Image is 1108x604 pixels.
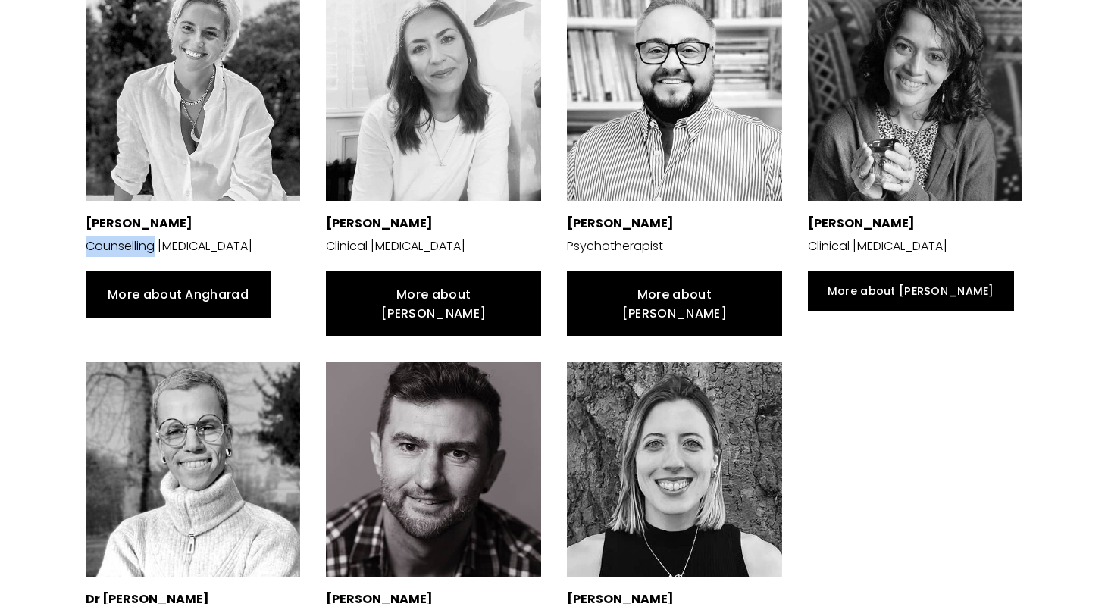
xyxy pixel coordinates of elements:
[808,214,915,232] strong: [PERSON_NAME]
[808,236,1023,258] p: Clinical [MEDICAL_DATA]
[86,236,301,258] p: Counselling [MEDICAL_DATA]
[808,271,1014,311] a: More about [PERSON_NAME]
[567,213,782,235] p: [PERSON_NAME]
[86,213,301,235] p: [PERSON_NAME]
[567,271,782,336] a: More about [PERSON_NAME]
[326,213,541,235] p: [PERSON_NAME]
[86,271,271,317] a: More about Angharad
[326,236,541,258] p: Clinical [MEDICAL_DATA]
[326,271,541,336] a: More about [PERSON_NAME]
[567,236,782,258] p: Psychotherapist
